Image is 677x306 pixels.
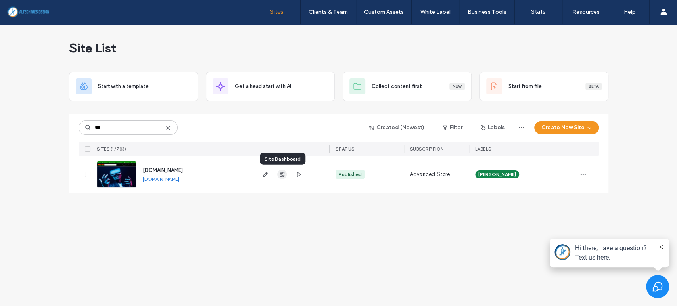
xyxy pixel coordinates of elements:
div: New [449,83,465,90]
button: Filter [435,121,470,134]
span: Advanced Store [410,170,450,178]
label: Sites [270,8,284,15]
span: Collect content first [372,82,422,90]
span: SITES (1/703) [97,146,127,152]
span: SUBSCRIPTION [410,146,444,152]
a: [DOMAIN_NAME] [143,167,183,173]
button: Labels [474,121,512,134]
span: Ayuda [17,6,39,13]
span: Site List [69,40,116,56]
label: Resources [572,9,600,15]
label: Stats [531,8,546,15]
div: Get a head start with AI [206,72,335,101]
span: STATUS [336,146,355,152]
div: Beta [585,83,602,90]
span: [PERSON_NAME] [478,171,516,178]
label: Clients & Team [309,9,348,15]
div: Published [339,171,362,178]
label: White Label [420,9,451,15]
span: Start from file [508,82,542,90]
a: [DOMAIN_NAME] [143,176,179,182]
label: Custom Assets [364,9,404,15]
span: Get a head start with AI [235,82,291,90]
span: Start with a template [98,82,149,90]
div: Start with a template [69,72,198,101]
label: Business Tools [468,9,506,15]
div: Start from fileBeta [479,72,608,101]
button: Created (Newest) [362,121,432,134]
div: Site Dashboard [260,153,305,165]
span: LABELS [475,146,491,152]
button: Create New Site [534,121,599,134]
label: Help [624,9,636,15]
div: Collect content firstNew [343,72,472,101]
